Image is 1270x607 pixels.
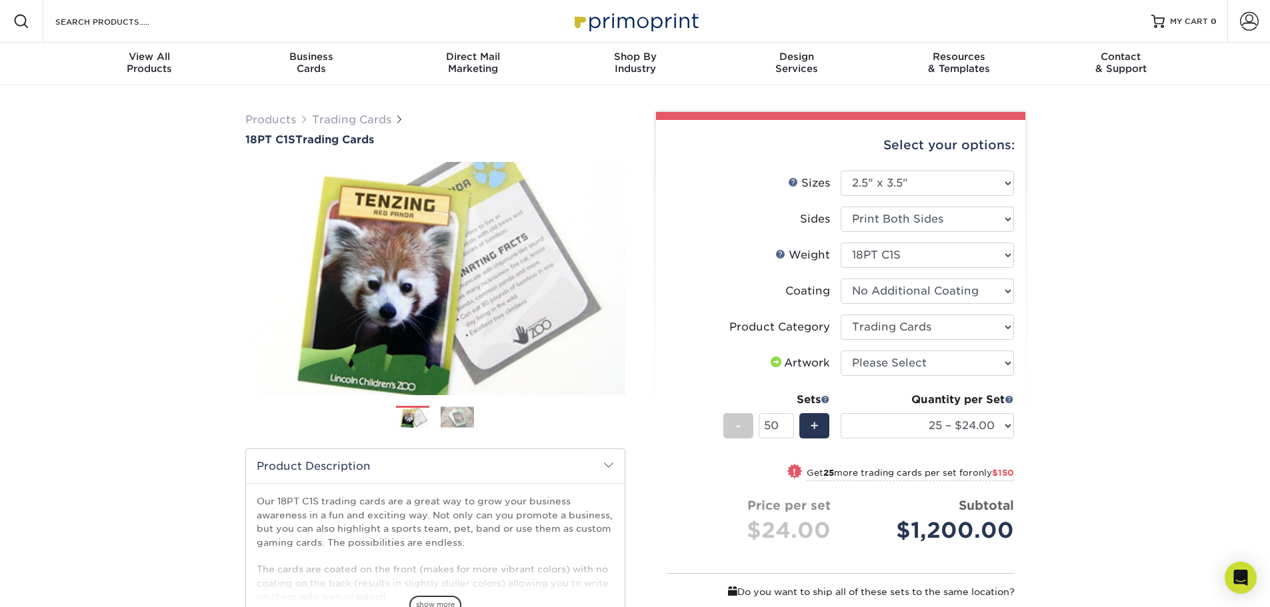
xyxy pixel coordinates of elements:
[729,319,830,335] div: Product Category
[667,120,1015,171] div: Select your options:
[785,283,830,299] div: Coating
[723,392,830,408] div: Sets
[69,51,231,75] div: Products
[807,468,1014,481] small: Get more trading cards per set for
[257,494,614,603] p: Our 18PT C1S trading cards are a great way to grow your business awareness in a fun and exciting ...
[245,133,625,146] a: 18PT C1STrading Cards
[716,51,878,75] div: Services
[878,43,1040,85] a: Resources& Templates
[667,584,1015,599] div: Do you want to ship all of these sets to the same location?
[554,51,716,63] span: Shop By
[747,498,831,512] strong: Price per set
[230,51,392,75] div: Cards
[973,468,1014,478] span: only
[841,392,1014,408] div: Quantity per Set
[992,468,1014,478] span: $150
[1225,562,1257,594] div: Open Intercom Messenger
[396,406,429,430] img: Trading Cards 01
[69,43,231,85] a: View AllProducts
[554,51,716,75] div: Industry
[1170,16,1208,27] span: MY CART
[441,406,474,427] img: Trading Cards 02
[677,514,831,546] div: $24.00
[245,133,625,146] h1: Trading Cards
[54,13,184,29] input: SEARCH PRODUCTS.....
[1040,51,1202,63] span: Contact
[392,51,554,75] div: Marketing
[768,355,830,371] div: Artwork
[810,416,819,436] span: +
[230,51,392,63] span: Business
[1211,17,1217,26] span: 0
[851,514,1014,546] div: $1,200.00
[1040,43,1202,85] a: Contact& Support
[392,51,554,63] span: Direct Mail
[735,416,741,436] span: -
[716,51,878,63] span: Design
[823,468,834,478] strong: 25
[878,51,1040,63] span: Resources
[312,113,391,126] a: Trading Cards
[793,465,796,479] span: !
[800,211,830,227] div: Sides
[69,51,231,63] span: View All
[230,43,392,85] a: BusinessCards
[959,498,1014,512] strong: Subtotal
[245,147,625,410] img: 18PT C1S 01
[788,175,830,191] div: Sizes
[554,43,716,85] a: Shop ByIndustry
[878,51,1040,75] div: & Templates
[1040,51,1202,75] div: & Support
[569,7,702,35] img: Primoprint
[775,247,830,263] div: Weight
[392,43,554,85] a: Direct MailMarketing
[716,43,878,85] a: DesignServices
[245,133,295,146] span: 18PT C1S
[245,113,296,126] a: Products
[246,449,625,483] h2: Product Description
